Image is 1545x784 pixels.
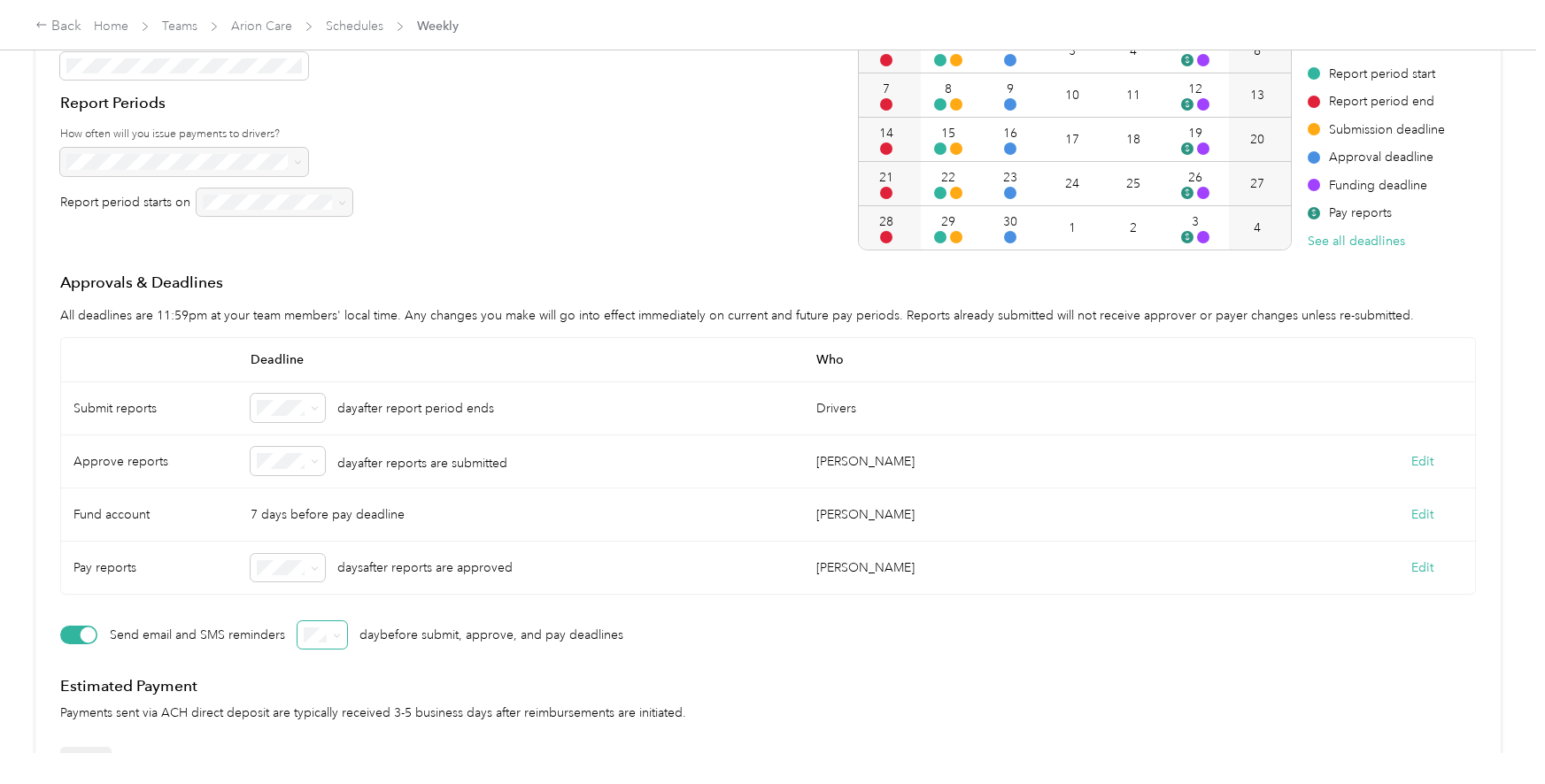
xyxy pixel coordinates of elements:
span: Deadline [238,338,804,382]
div: Report period end [1308,92,1446,111]
div: 18 [1126,130,1140,149]
span: Weekly [417,17,459,35]
span: $ [1181,54,1194,66]
p: day after report period ends [337,399,494,418]
span: $ [1308,207,1320,219]
div: 3 [1069,42,1076,60]
button: See all deadlines [1308,232,1405,250]
p: day before submit, approve, and pay deadlines [359,626,623,644]
p: Payments sent via ACH direct deposit are typically received 3-5 business days after reimbursement... [60,703,1476,722]
div: 27 [1250,174,1264,193]
div: 22 [941,168,955,187]
div: 3 [1192,212,1199,231]
h4: Report Periods [60,92,352,114]
span: Who [804,338,1370,382]
a: Arion Care [231,19,292,34]
button: Edit [1411,558,1433,577]
p: All deadlines are 11:59pm at your team members' local time. Any changes you make will go into eff... [60,306,1476,325]
div: Report period start [1308,65,1446,83]
div: 1 [1069,219,1076,237]
div: 23 [1003,168,1017,187]
div: 20 [1250,130,1264,149]
div: 16 [1003,124,1017,142]
div: 12 [1188,80,1202,98]
div: 21 [879,168,893,187]
div: 17 [1065,130,1079,149]
div: Approve reports [61,435,238,488]
label: How often will you issue payments to drivers? [60,127,352,142]
iframe: Everlance-gr Chat Button Frame [1446,685,1545,784]
div: 24 [1065,174,1079,193]
div: 7 days before pay deadline [238,488,804,542]
div: 9 [1007,80,1014,98]
a: Home [94,19,128,34]
div: Back [35,16,81,37]
span: $ [1181,187,1194,199]
button: Edit [1411,452,1433,471]
div: [PERSON_NAME] [816,452,915,471]
div: 19 [1188,124,1202,142]
p: day after reports are submitted [337,450,507,473]
div: 29 [941,212,955,231]
div: 6 [1254,42,1261,60]
div: [PERSON_NAME] [816,558,915,577]
a: Teams [162,19,197,34]
div: 14 [879,124,893,142]
span: $ [1181,142,1194,155]
div: 13 [1250,86,1264,104]
div: Drivers [804,382,1476,435]
div: 26 [1188,168,1202,187]
div: 7 [883,80,890,98]
div: 25 [1126,174,1140,193]
div: 11 [1126,86,1140,104]
button: Edit [1411,505,1433,524]
div: Fund account [61,488,238,542]
div: Pay reports [61,542,238,595]
div: Submit reports [61,382,238,435]
div: Pay reports [1308,204,1446,222]
span: $ [1181,98,1194,111]
p: Send email and SMS reminders [110,617,285,654]
div: 10 [1065,86,1079,104]
a: Schedules [326,19,383,34]
div: 28 [879,212,893,231]
div: 15 [941,124,955,142]
div: 30 [1003,212,1017,231]
div: Approval deadline [1308,148,1446,166]
div: 4 [1254,219,1261,237]
span: Report period starts on [60,193,190,211]
span: $ [1181,231,1194,243]
div: 8 [945,80,952,98]
div: 2 [1130,219,1137,237]
div: Funding deadline [1308,176,1446,195]
div: 4 [1130,42,1137,60]
h4: Estimated Payment [60,675,1476,697]
p: days after reports are approved [337,558,513,577]
h4: Approvals & Deadlines [60,272,1476,294]
div: Submission deadline [1308,120,1446,139]
div: [PERSON_NAME] [816,505,915,524]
